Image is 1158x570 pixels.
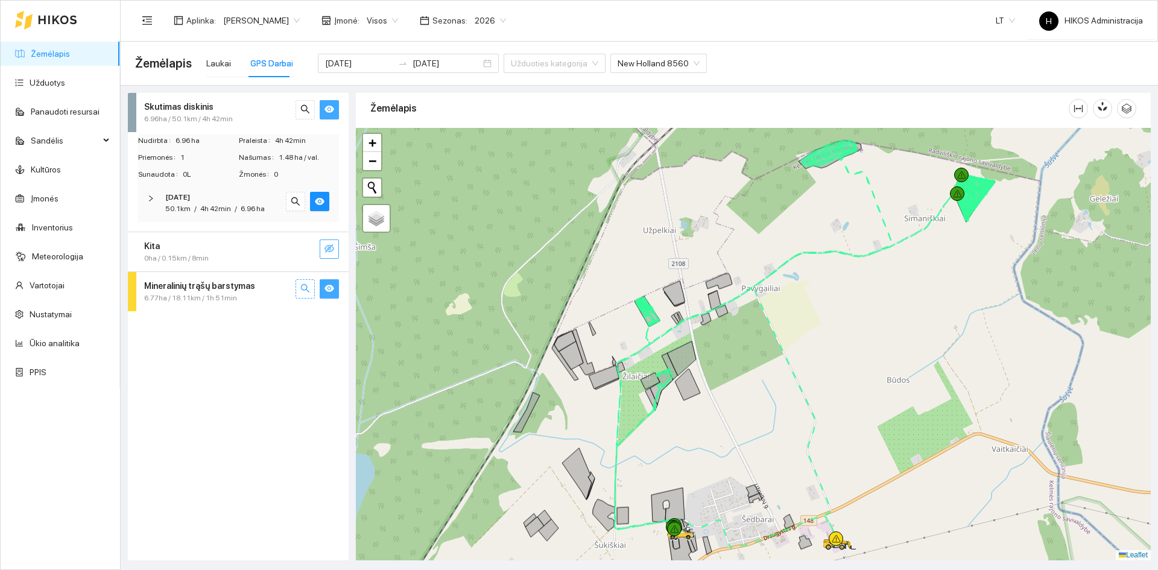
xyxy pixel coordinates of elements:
[315,197,324,208] span: eye
[165,204,191,213] span: 50.1km
[250,57,293,70] div: GPS Darbai
[367,11,398,30] span: Visos
[274,169,338,180] span: 0
[275,135,338,147] span: 4h 42min
[147,195,154,202] span: right
[144,113,233,125] span: 6.96ha / 50.1km / 4h 42min
[241,204,265,213] span: 6.96 ha
[239,135,275,147] span: Praleista
[475,11,506,30] span: 2026
[321,16,331,25] span: shop
[324,104,334,116] span: eye
[135,54,192,73] span: Žemėlapis
[310,192,329,211] button: eye
[291,197,300,208] span: search
[239,152,279,163] span: Našumas
[324,283,334,295] span: eye
[31,49,70,59] a: Žemėlapis
[144,253,209,264] span: 0ha / 0.15km / 8min
[398,59,408,68] span: to
[31,128,100,153] span: Sandėlis
[194,204,197,213] span: /
[239,169,274,180] span: Žmonės
[223,11,300,30] span: Paulius
[320,239,339,259] button: eye-invisible
[30,78,65,87] a: Užduotys
[996,11,1015,30] span: LT
[138,135,176,147] span: Nudirbta
[1069,104,1087,113] span: column-width
[334,14,359,27] span: Įmonė :
[325,57,393,70] input: Pradžios data
[432,14,467,27] span: Sezonas :
[30,309,72,319] a: Nustatymai
[138,152,180,163] span: Priemonės
[320,100,339,119] button: eye
[206,57,231,70] div: Laukai
[363,205,390,232] a: Layers
[324,244,334,255] span: eye-invisible
[363,179,381,197] button: Initiate a new search
[1069,99,1088,118] button: column-width
[370,91,1069,125] div: Žemėlapis
[413,57,481,70] input: Pabaigos data
[186,14,216,27] span: Aplinka :
[135,8,159,33] button: menu-fold
[363,152,381,170] a: Zoom out
[1046,11,1052,31] span: H
[31,194,59,203] a: Įmonės
[165,193,190,201] strong: [DATE]
[144,293,237,304] span: 6.77ha / 18.11km / 1h 51min
[300,104,310,116] span: search
[128,232,349,271] div: Kita0ha / 0.15km / 8mineye-invisible
[32,223,73,232] a: Inventorius
[1119,551,1148,559] a: Leaflet
[30,280,65,290] a: Vartotojai
[30,367,46,377] a: PPIS
[31,165,61,174] a: Kultūros
[398,59,408,68] span: swap-right
[363,134,381,152] a: Zoom in
[286,192,305,211] button: search
[142,15,153,26] span: menu-fold
[144,281,255,291] strong: Mineralinių trąšų barstymas
[235,204,237,213] span: /
[296,100,315,119] button: search
[138,185,339,222] div: [DATE]50.1km/4h 42min/6.96 hasearcheye
[618,54,700,72] span: New Holland 8560
[320,279,339,299] button: eye
[128,272,349,311] div: Mineralinių trąšų barstymas6.77ha / 18.11km / 1h 51minsearcheye
[279,152,338,163] span: 1.48 ha / val.
[128,93,349,132] div: Skutimas diskinis6.96ha / 50.1km / 4h 42minsearcheye
[176,135,238,147] span: 6.96 ha
[183,169,238,180] span: 0L
[296,279,315,299] button: search
[300,283,310,295] span: search
[174,16,183,25] span: layout
[138,169,183,180] span: Sunaudota
[180,152,238,163] span: 1
[369,135,376,150] span: +
[30,338,80,348] a: Ūkio analitika
[200,204,231,213] span: 4h 42min
[369,153,376,168] span: −
[31,107,100,116] a: Panaudoti resursai
[32,252,83,261] a: Meteorologija
[144,102,214,112] strong: Skutimas diskinis
[420,16,429,25] span: calendar
[144,241,160,251] strong: Kita
[1039,16,1143,25] span: HIKOS Administracija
